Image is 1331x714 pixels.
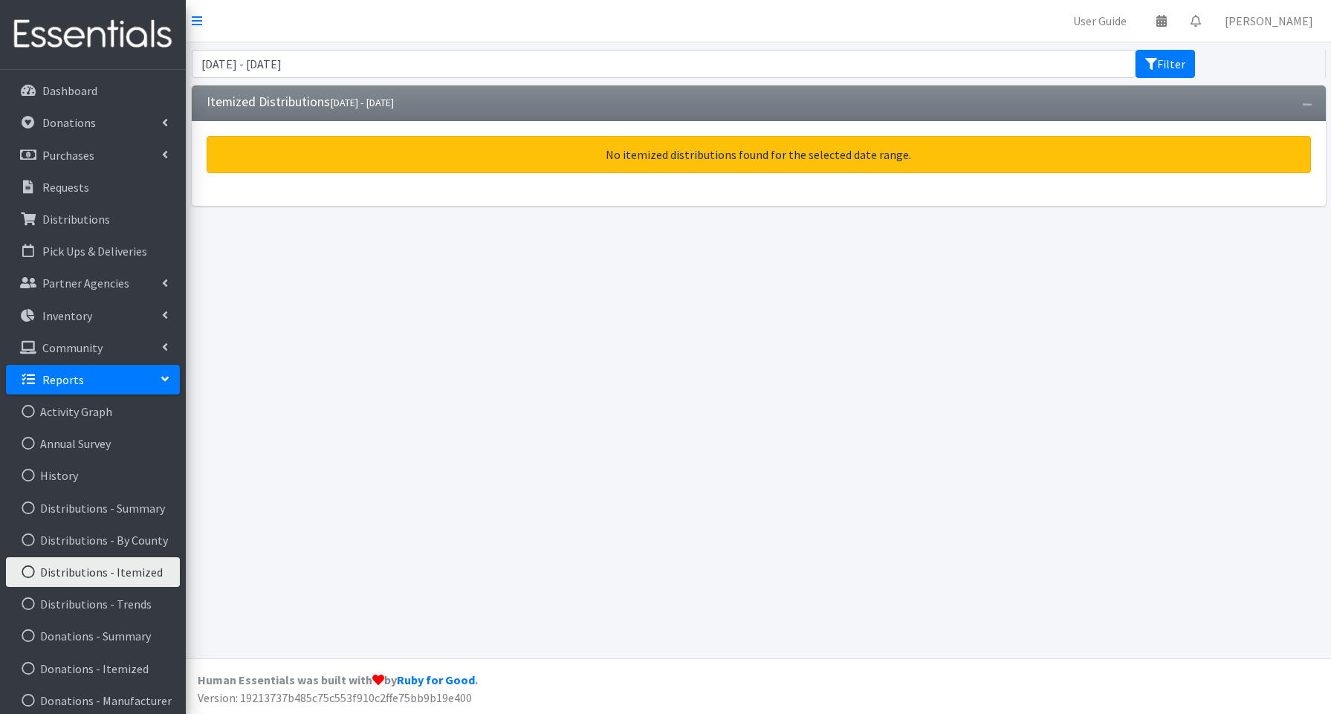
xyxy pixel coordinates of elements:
[42,148,94,163] p: Purchases
[6,301,180,331] a: Inventory
[6,654,180,684] a: Donations - Itemized
[6,493,180,523] a: Distributions - Summary
[6,140,180,170] a: Purchases
[6,461,180,490] a: History
[6,525,180,555] a: Distributions - By County
[6,621,180,651] a: Donations - Summary
[42,340,103,355] p: Community
[6,268,180,298] a: Partner Agencies
[6,429,180,458] a: Annual Survey
[42,372,84,387] p: Reports
[330,96,394,109] small: [DATE] - [DATE]
[207,94,394,110] h3: Itemized Distributions
[207,136,1311,173] div: No itemized distributions found for the selected date range.
[397,672,475,687] a: Ruby for Good
[42,212,110,227] p: Distributions
[6,365,180,395] a: Reports
[1061,6,1139,36] a: User Guide
[6,204,180,234] a: Distributions
[192,50,1136,78] input: January 1, 2011 - December 31, 2011
[6,333,180,363] a: Community
[6,589,180,619] a: Distributions - Trends
[42,308,92,323] p: Inventory
[6,557,180,587] a: Distributions - Itemized
[6,10,180,59] img: HumanEssentials
[1213,6,1325,36] a: [PERSON_NAME]
[198,690,472,705] span: Version: 19213737b485c75c553f910c2ffe75bb9b19e400
[42,244,147,259] p: Pick Ups & Deliveries
[42,115,96,130] p: Donations
[6,108,180,137] a: Donations
[6,76,180,106] a: Dashboard
[6,397,180,426] a: Activity Graph
[1136,50,1195,78] button: Filter
[42,180,89,195] p: Requests
[42,276,129,291] p: Partner Agencies
[42,83,97,98] p: Dashboard
[6,172,180,202] a: Requests
[198,672,478,687] strong: Human Essentials was built with by .
[6,236,180,266] a: Pick Ups & Deliveries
